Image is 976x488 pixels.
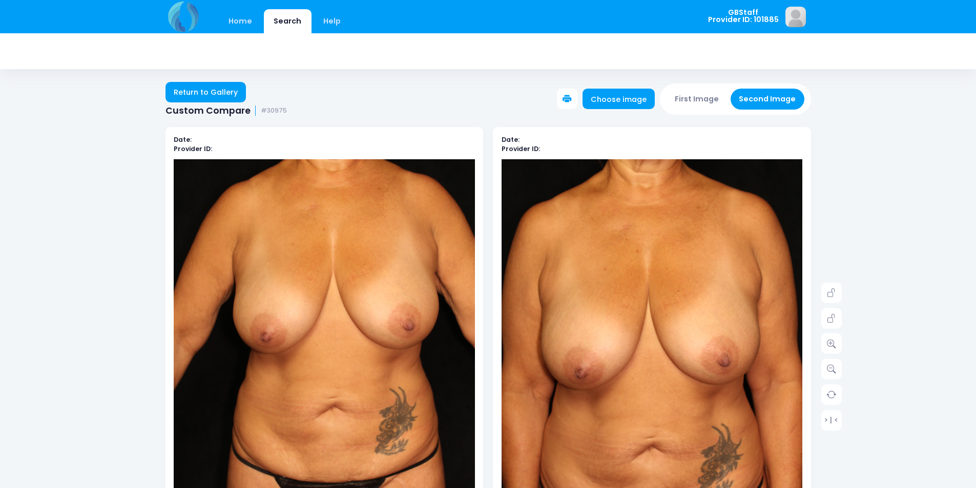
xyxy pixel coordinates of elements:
a: Home [219,9,262,33]
b: Provider ID: [174,144,212,153]
a: Search [264,9,312,33]
b: Provider ID: [502,144,540,153]
b: Date: [174,135,192,144]
button: Second Image [731,89,804,110]
a: Return to Gallery [165,82,246,102]
b: Date: [502,135,520,144]
button: First Image [667,89,728,110]
small: #30975 [261,107,287,115]
img: image [785,7,806,27]
a: Choose image [583,89,655,109]
span: GBStaff Provider ID: 101885 [708,9,779,24]
span: Custom Compare [165,105,251,116]
a: > | < [821,410,842,430]
a: Help [313,9,350,33]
